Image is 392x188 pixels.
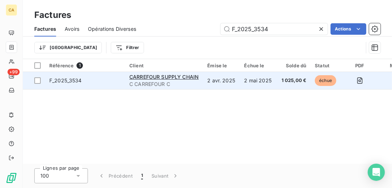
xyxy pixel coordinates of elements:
[40,172,49,179] span: 100
[331,23,366,35] button: Actions
[282,63,307,68] div: Solde dû
[94,168,137,183] button: Précédent
[6,4,17,16] div: CA
[240,72,277,89] td: 2 mai 2025
[207,63,235,68] div: Émise le
[65,25,79,33] span: Avoirs
[368,164,385,181] div: Open Intercom Messenger
[49,63,74,68] span: Référence
[315,75,336,86] span: échue
[49,77,82,83] span: F_2025_3534
[129,63,199,68] div: Client
[88,25,136,33] span: Opérations Diverses
[34,25,56,33] span: Factures
[347,63,373,68] div: PDF
[244,63,273,68] div: Échue le
[34,9,71,21] h3: Factures
[137,168,147,183] button: 1
[203,72,240,89] td: 2 avr. 2025
[6,172,17,184] img: Logo LeanPay
[282,77,307,84] span: 1 025,00 €
[129,81,199,88] span: C CARREFOUR C
[220,23,328,35] input: Rechercher
[111,42,144,53] button: Filtrer
[129,74,199,80] span: CARREFOUR SUPPLY CHAIN
[141,172,143,179] span: 1
[315,63,338,68] div: Statut
[34,42,102,53] button: [GEOGRAPHIC_DATA]
[147,168,183,183] button: Suivant
[8,69,20,75] span: +99
[76,62,83,69] span: 1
